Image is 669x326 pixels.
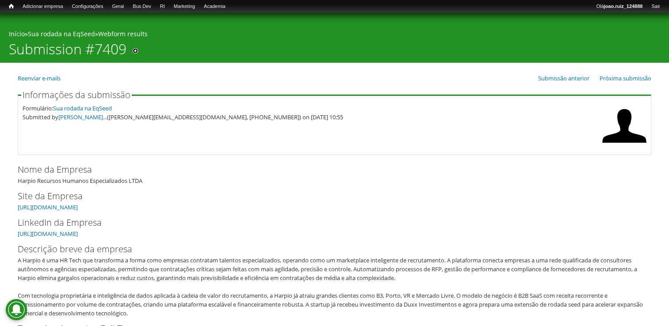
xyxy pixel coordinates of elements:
a: Sua rodada na EqSeed [28,30,95,38]
a: Sua rodada na EqSeed [53,104,112,112]
label: LinkedIn da Empresa [18,216,637,229]
a: Adicionar empresa [18,2,68,11]
a: Webform results [98,30,148,38]
a: Início [9,30,25,38]
div: Submitted by ([PERSON_NAME][EMAIL_ADDRESS][DOMAIN_NAME], [PHONE_NUMBER]) on [DATE] 10:55 [23,113,598,121]
a: Sair [647,2,665,11]
strong: joao.ruiz_124888 [604,4,643,9]
h1: Submission #7409 [9,41,126,63]
a: Bus Dev [128,2,156,11]
div: A Harpio é uma HR Tech que transforma a forma como empresas contratam talentos especializados, op... [18,256,646,318]
a: Submissão anterior [538,74,589,82]
a: Início [4,2,18,11]
div: » » [9,30,660,41]
label: Nome da Empresa [18,163,637,176]
a: Marketing [169,2,199,11]
a: Próxima submissão [600,74,651,82]
a: Olájoao.ruiz_124888 [592,2,647,11]
legend: Informações da submissão [21,91,132,99]
a: [URL][DOMAIN_NAME] [18,203,78,211]
a: RI [156,2,169,11]
span: Início [9,3,14,9]
a: Geral [107,2,128,11]
label: Site da Empresa [18,190,637,203]
div: Formulário: [23,104,598,113]
a: Reenviar e-mails [18,74,61,82]
a: [PERSON_NAME]... [58,113,107,121]
label: Descrição breve da empresa [18,243,637,256]
a: Configurações [68,2,108,11]
img: Foto de Ricardo Marques Barcelos [602,104,646,148]
a: [URL][DOMAIN_NAME] [18,230,78,238]
a: Ver perfil do usuário. [602,142,646,150]
a: Academia [199,2,230,11]
div: Harpio Recursos Humanos Especializados LTDA [18,163,651,185]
